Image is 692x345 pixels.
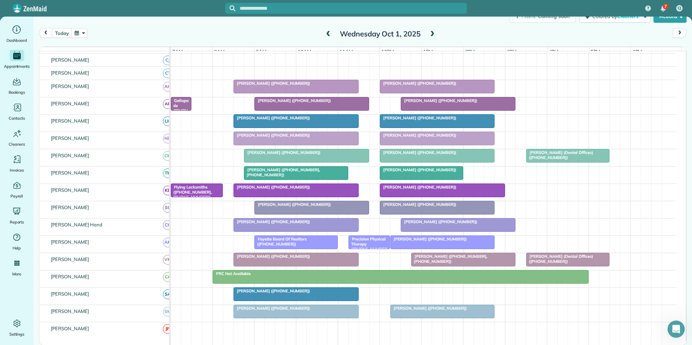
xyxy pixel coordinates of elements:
span: [PERSON_NAME] ([PHONE_NUMBER]) [380,81,457,86]
span: SC [163,203,173,213]
span: [PERSON_NAME] ([PHONE_NUMBER]) [233,81,310,86]
span: [PERSON_NAME] ([PHONE_NUMBER]) [390,236,467,242]
span: [PERSON_NAME] [49,101,91,106]
span: 3pm [506,49,518,54]
button: Home [113,3,127,17]
span: Reports [10,218,24,226]
span: PRC Not Available [212,271,251,276]
span: [PERSON_NAME] [49,274,91,279]
span: Fayette Board Of Realtors ([PHONE_NUMBER]) [254,236,307,247]
span: [PERSON_NAME] ([PHONE_NUMBER]) [254,202,331,207]
button: Start recording [46,236,52,242]
a: Invoices [3,154,31,174]
div: It looks like this issue came up with the recent update. Our team has already identified the bug ... [12,149,112,177]
span: [PERSON_NAME] ([PHONE_NUMBER]) [244,150,321,155]
span: [PERSON_NAME] [49,187,91,193]
span: CM [163,151,173,161]
a: Bookings [3,76,31,96]
iframe: Intercom live chat [667,320,685,338]
div: Edgar says… [6,134,138,230]
div: The team will get back to you on this. ZenMaid typically replies in a few hours. [6,82,118,112]
img: Profile image for Edgar [22,118,29,125]
div: We really appreciate your patience and understanding while we sort this out 🙏 [12,181,112,195]
h1: [PERSON_NAME] [35,4,82,9]
span: ND [163,134,173,143]
p: Active [35,9,49,16]
a: Settings [3,318,31,338]
span: 4pm [547,49,560,54]
span: [PERSON_NAME] (Dental Offices) ([PHONE_NUMBER]) [526,254,593,264]
span: [PERSON_NAME] [49,135,91,141]
span: CJ [163,56,173,65]
span: [PERSON_NAME] ([PHONE_NUMBER]) [233,306,310,311]
div: The team will get back to you on this. ZenMaid typically replies in a few hours. [12,86,112,107]
span: SM [163,307,173,317]
span: More [12,270,21,278]
button: Emoji picker [23,236,28,242]
span: 7am [171,49,184,54]
span: [PERSON_NAME] ([PHONE_NUMBER]) [400,219,478,224]
span: [PERSON_NAME] [49,256,91,262]
b: [PERSON_NAME] [31,119,71,124]
span: [PERSON_NAME] ([PHONE_NUMBER]) [380,115,457,120]
a: Contacts [3,102,31,122]
span: [PERSON_NAME] (Dental Offices) ([PHONE_NUMBER]) [526,150,593,160]
div: Edgar says… [6,117,138,134]
span: [PERSON_NAME] ([PHONE_NUMBER]) [380,185,457,190]
a: Help [3,231,31,252]
span: [PERSON_NAME] [49,326,91,331]
span: LH [163,116,173,126]
div: I'm sorry to hear that the notification issue is causing trouble. I'll connect you with one of ou... [12,48,112,76]
span: [PERSON_NAME] ([PHONE_NUMBER]) [233,133,310,138]
span: [PERSON_NAME] ([PHONE_NUMBER]) [380,167,457,172]
span: [PERSON_NAME] [49,204,91,210]
div: It does not work as expected [54,23,138,39]
button: next [673,28,687,38]
span: AR [163,99,173,109]
button: go back [5,3,18,17]
span: [PERSON_NAME] ([PHONE_NUMBER]) [254,98,331,103]
div: Cat says… [6,23,138,44]
span: [PERSON_NAME] [49,118,91,124]
span: 7 [664,4,667,9]
span: [PERSON_NAME] ([PHONE_NUMBER]) [233,219,310,224]
span: 2pm [464,49,476,54]
div: Hi Cat,It looks like this issue came up with the recent update. Our team has already identified t... [6,134,118,217]
span: [PERSON_NAME] ([PHONE_NUMBER]) [233,254,310,259]
span: 6pm [631,49,644,54]
span: Help [13,244,21,252]
button: today [52,28,72,38]
span: [PERSON_NAME] ([PHONE_NUMBER]) [233,185,310,190]
span: CT [163,68,173,78]
h2: Wednesday Oct 1, 2025 [335,30,425,38]
textarea: Message… [6,221,138,233]
span: [PERSON_NAME] [49,291,91,297]
span: 12pm [380,49,395,54]
span: CH [163,220,173,230]
span: 5pm [589,49,602,54]
svg: Focus search [230,5,235,11]
span: Payroll [10,193,23,200]
button: Upload attachment [11,236,17,242]
span: [PERSON_NAME] [49,57,91,63]
span: [PERSON_NAME] ([PHONE_NUMBER], [PHONE_NUMBER]) [244,167,320,177]
button: prev [39,28,53,38]
span: AM [163,238,173,247]
span: VM [163,255,173,265]
span: [PERSON_NAME] [49,170,91,176]
div: It does not work as expected [59,27,133,34]
span: [PERSON_NAME] ([PHONE_NUMBER]) [400,98,478,103]
span: [PERSON_NAME] ([PHONE_NUMBER]) [380,150,457,155]
a: Cleaners [3,128,31,148]
span: Precision Physical Therapy ([PHONE_NUMBER]) [348,236,387,257]
span: TM [163,168,173,178]
span: CJ [678,5,682,11]
span: Appointments [4,63,30,70]
div: 7 unread notifications [656,1,671,17]
span: [PERSON_NAME] Hand [49,222,104,227]
div: ZenBot says… [6,82,138,118]
div: Best, [12,199,112,206]
span: 9am [254,49,268,54]
button: Focus search [225,5,235,11]
img: Profile image for Edgar [21,4,32,16]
